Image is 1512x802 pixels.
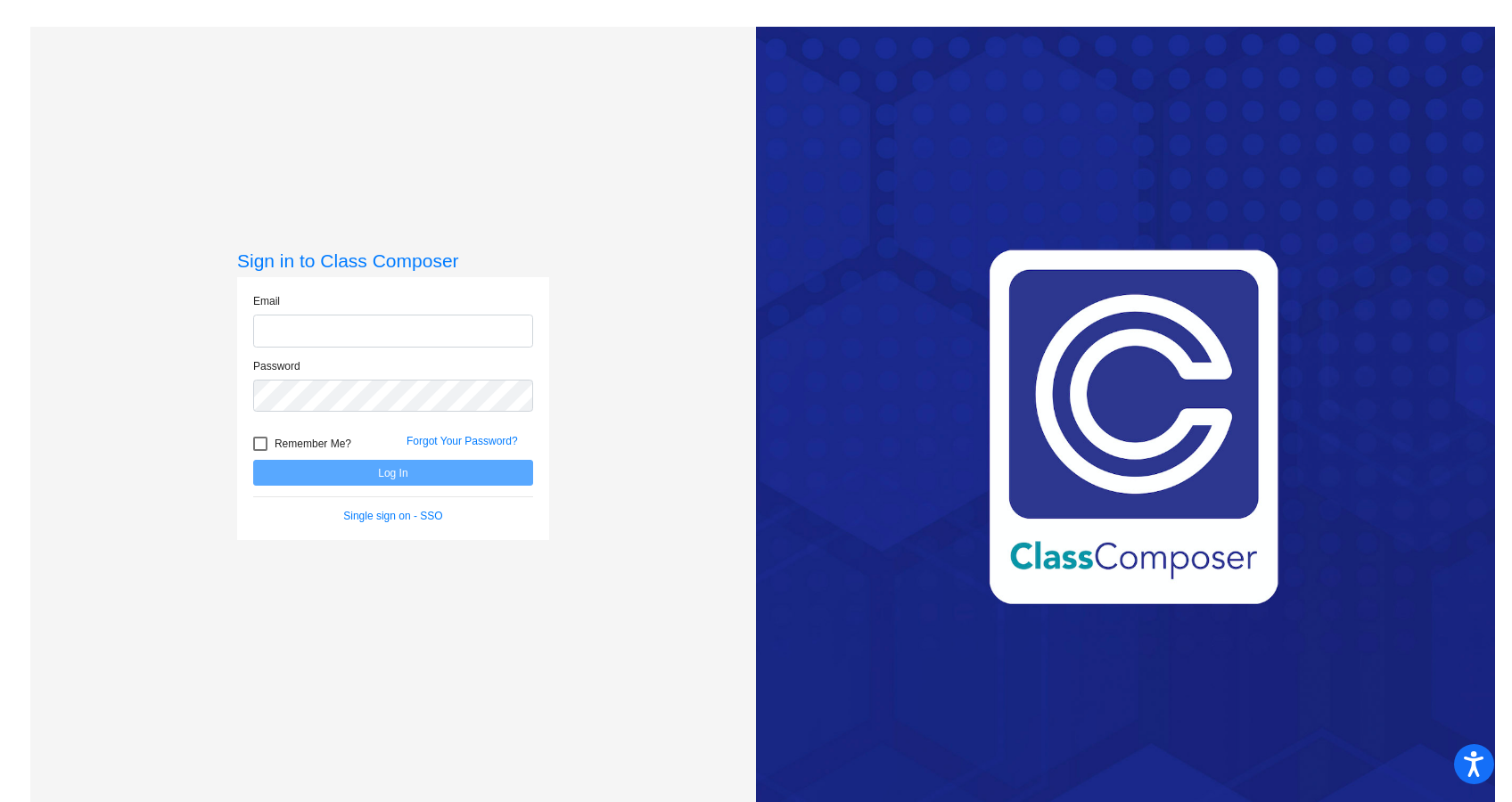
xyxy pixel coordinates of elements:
a: Single sign on - SSO [343,510,442,522]
label: Email [253,293,280,309]
button: Log In [253,460,533,486]
span: Remember Me? [275,433,351,454]
label: Password [253,358,300,374]
a: Forgot Your Password? [407,435,518,447]
h3: Sign in to Class Composer [237,250,549,272]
